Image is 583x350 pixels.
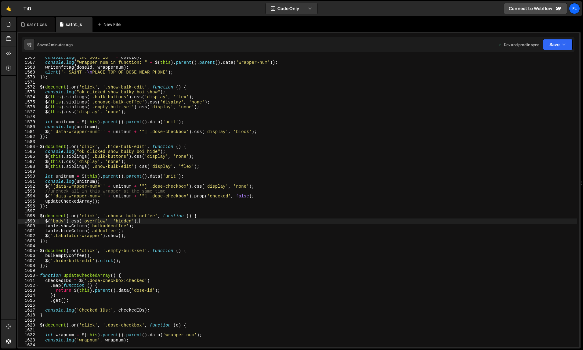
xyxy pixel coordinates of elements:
[18,248,39,253] div: 1605
[18,288,39,293] div: 1613
[18,70,39,75] div: 1569
[18,343,39,348] div: 1624
[18,179,39,184] div: 1591
[18,219,39,224] div: 1599
[18,209,39,214] div: 1597
[27,21,47,27] div: sa1nt.css
[66,21,82,27] div: sa1nt.js
[18,308,39,313] div: 1617
[18,65,39,70] div: 1568
[18,278,39,283] div: 1611
[18,328,39,333] div: 1621
[18,60,39,65] div: 1567
[569,3,580,14] a: Fl
[18,273,39,278] div: 1610
[18,244,39,248] div: 1604
[37,42,73,47] div: Saved
[18,333,39,337] div: 1622
[18,239,39,244] div: 1603
[18,214,39,218] div: 1598
[18,169,39,174] div: 1589
[18,233,39,238] div: 1602
[18,114,39,119] div: 1578
[18,189,39,194] div: 1593
[18,318,39,323] div: 1619
[18,283,39,288] div: 1612
[18,90,39,95] div: 1573
[498,42,539,47] div: Dev and prod in sync
[18,144,39,149] div: 1584
[18,298,39,303] div: 1615
[97,21,123,27] div: New File
[18,323,39,328] div: 1620
[18,174,39,179] div: 1590
[18,95,39,99] div: 1574
[18,124,39,129] div: 1580
[18,149,39,154] div: 1585
[18,55,39,60] div: 1566
[18,164,39,169] div: 1588
[18,154,39,159] div: 1586
[18,159,39,164] div: 1587
[48,42,73,47] div: 2 minutes ago
[18,199,39,204] div: 1595
[18,129,39,134] div: 1581
[18,293,39,298] div: 1614
[18,80,39,85] div: 1571
[18,263,39,268] div: 1608
[18,134,39,139] div: 1582
[1,1,16,16] a: 🤙
[24,5,31,12] div: TiD
[18,204,39,209] div: 1596
[18,313,39,318] div: 1618
[18,253,39,258] div: 1606
[18,105,39,110] div: 1576
[18,303,39,308] div: 1616
[266,3,317,14] button: Code Only
[18,139,39,144] div: 1583
[18,268,39,273] div: 1609
[18,184,39,189] div: 1592
[18,110,39,114] div: 1577
[18,100,39,105] div: 1575
[18,224,39,229] div: 1600
[18,338,39,343] div: 1623
[18,85,39,90] div: 1572
[18,194,39,199] div: 1594
[543,39,573,50] button: Save
[18,120,39,124] div: 1579
[18,75,39,80] div: 1570
[18,229,39,233] div: 1601
[504,3,567,14] a: Connect to Webflow
[18,258,39,263] div: 1607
